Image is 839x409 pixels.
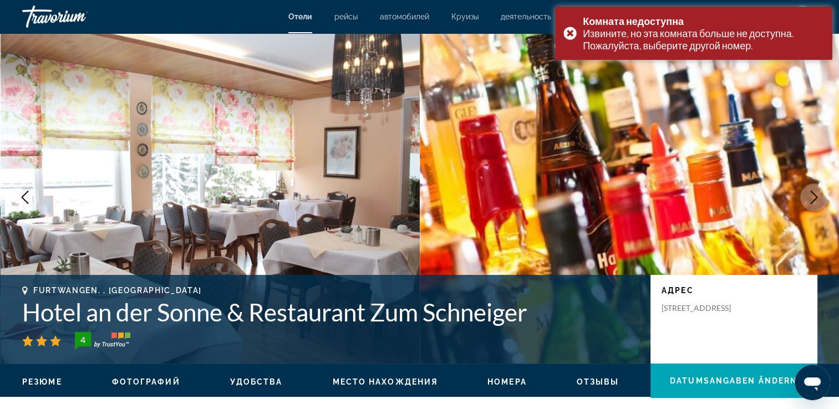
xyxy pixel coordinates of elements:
div: 4 [72,333,94,346]
a: Travorium [22,2,133,31]
h1: Hotel an der Sonne & Restaurant Zum Schneiger [22,298,639,326]
button: Vorheriges Bild [11,183,39,211]
a: деятельность [501,12,551,21]
button: Резюме [22,377,62,387]
iframe: Schaltfläche zum Öffnen des Messaging-Fensters [795,365,830,400]
button: Место нахождения [332,377,438,387]
button: Datumsangaben ändern [650,364,817,398]
a: Круизы [451,12,479,21]
span: Furtwangen, , [GEOGRAPHIC_DATA] [33,286,202,295]
button: Nächstes Bild [800,183,828,211]
div: Комната недоступна [583,15,824,27]
img: TrustYou guest rating badge [75,332,130,350]
span: Номера [487,377,527,386]
span: Резюме [22,377,62,386]
span: Отзывы [577,377,619,386]
p: адрес [662,286,806,295]
div: Извините, но эта комната больше не доступна. Пожалуйста, выберите другой номер. [583,27,824,52]
a: автомобилей [380,12,429,21]
a: рейсы [334,12,358,21]
p: [STREET_ADDRESS] [662,303,750,313]
font: Комната недоступна [583,15,684,27]
a: Отели [288,12,312,21]
span: Место нахождения [332,377,438,386]
span: Фотографий [112,377,180,386]
button: Фотографий [112,377,180,387]
button: Удобства [230,377,283,387]
button: Отзывы [577,377,619,387]
span: Удобства [230,377,283,386]
span: Datumsangaben ändern [670,376,797,385]
button: Benutzermenü [788,5,817,28]
button: Номера [487,377,527,387]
